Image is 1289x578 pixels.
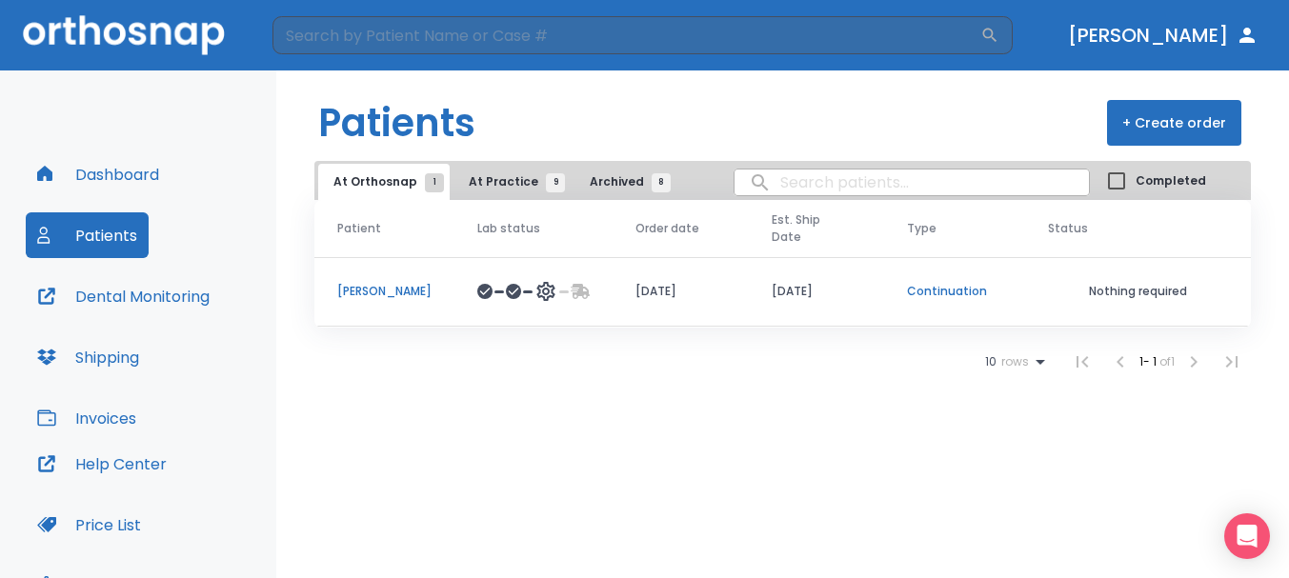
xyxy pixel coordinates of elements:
[1136,172,1206,189] span: Completed
[1048,220,1088,237] span: Status
[735,164,1089,201] input: search
[26,151,171,197] button: Dashboard
[318,164,680,200] div: tabs
[907,283,1002,300] p: Continuation
[1060,18,1266,52] button: [PERSON_NAME]
[469,173,555,190] span: At Practice
[997,355,1029,369] span: rows
[1224,513,1270,559] div: Open Intercom Messenger
[613,257,749,327] td: [DATE]
[590,173,661,190] span: Archived
[546,173,565,192] span: 9
[26,502,152,548] button: Price List
[907,220,937,237] span: Type
[337,220,381,237] span: Patient
[772,211,849,246] span: Est. Ship Date
[26,212,149,258] button: Patients
[26,441,178,487] button: Help Center
[333,173,434,190] span: At Orthosnap
[652,173,671,192] span: 8
[23,15,225,54] img: Orthosnap
[1048,283,1228,300] p: Nothing required
[477,220,540,237] span: Lab status
[26,273,221,319] button: Dental Monitoring
[985,355,997,369] span: 10
[749,257,885,327] td: [DATE]
[635,220,699,237] span: Order date
[425,173,444,192] span: 1
[318,94,475,151] h1: Patients
[272,16,980,54] input: Search by Patient Name or Case #
[1139,353,1159,369] span: 1 - 1
[1159,353,1175,369] span: of 1
[1107,100,1241,146] button: + Create order
[26,395,148,441] button: Invoices
[337,283,432,300] p: [PERSON_NAME]
[26,334,151,380] button: Shipping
